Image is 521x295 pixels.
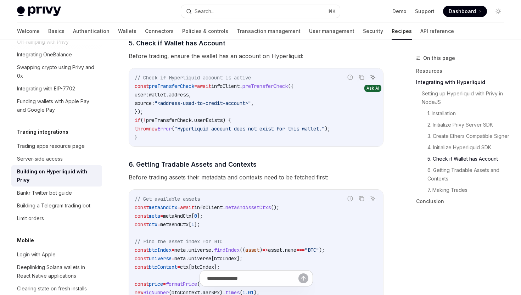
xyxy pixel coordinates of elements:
a: 5. Check if Wallet has Account [427,153,510,165]
span: . [240,83,242,89]
span: btcContext [149,264,177,270]
span: [ [211,255,214,262]
a: Conclusion [416,196,510,207]
a: Policies & controls [182,23,228,40]
span: = [172,247,174,253]
a: Login with Apple [11,248,102,261]
a: Transaction management [237,23,301,40]
a: API reference [420,23,454,40]
span: // Check if Hyperliquid account is active [135,74,251,81]
span: const [135,255,149,262]
span: ( [140,117,143,123]
span: === [296,247,305,253]
button: Report incorrect code [346,73,355,82]
span: = [194,83,197,89]
span: . [282,247,285,253]
span: "Hyperliquid account does not exist for this wallet." [174,126,325,132]
span: . [223,204,225,211]
span: ) [259,247,262,253]
span: ⌘ K [328,9,336,14]
span: Dashboard [449,8,476,15]
span: const [135,213,149,219]
a: Integrating with Hyperliquid [416,77,510,88]
span: const [135,83,149,89]
a: Authentication [73,23,110,40]
span: = [157,221,160,228]
a: 3. Create Ethers Compatible Signer [427,130,510,142]
span: // Get available assets [135,196,200,202]
button: Toggle dark mode [493,6,504,17]
span: asset [268,247,282,253]
span: preTransferCheck [149,83,194,89]
span: ctx [180,264,189,270]
span: ! [143,117,146,123]
span: const [135,204,149,211]
span: . [166,91,169,98]
span: ]; [237,255,242,262]
span: . [186,247,189,253]
a: Building on Hyperliquid with Privy [11,165,102,187]
div: Clearing state on fresh installs [17,284,87,293]
a: Server-side access [11,152,102,165]
a: Bankr Twitter bot guide [11,187,102,199]
button: Search...⌘K [181,5,340,18]
a: Resources [416,65,510,77]
span: (( [240,247,245,253]
span: metaAndAssetCtxs [225,204,271,211]
a: Basics [48,23,65,40]
span: "<address-used-to-credit-account>" [155,100,251,106]
span: . [191,117,194,123]
span: = [177,264,180,270]
a: Trading apps resource page [11,140,102,152]
span: [ [189,264,191,270]
h5: Mobile [17,236,34,245]
span: Error [157,126,172,132]
span: ]; [197,213,203,219]
div: Ask AI [364,85,381,92]
button: Copy the contents from the code block [357,194,366,203]
a: Demo [392,8,407,15]
a: Welcome [17,23,40,40]
span: . [186,255,189,262]
div: Deeplinking Solana wallets in React Native applications [17,263,98,280]
span: , [251,100,254,106]
span: (); [271,204,279,211]
div: Login with Apple [17,250,56,259]
div: Integrating OneBalance [17,50,72,59]
span: Before trading, ensure the wallet has an account on Hyperliquid: [129,51,383,61]
span: [ [191,213,194,219]
span: 1 [191,221,194,228]
a: Wallets [118,23,136,40]
span: btcIndex [191,264,214,270]
span: findIndex [214,247,240,253]
span: throw [135,126,149,132]
button: Ask AI [368,73,377,82]
span: infoClient [211,83,240,89]
button: Report incorrect code [346,194,355,203]
button: Send message [298,273,308,283]
span: user: [135,91,149,98]
div: Limit orders [17,214,44,223]
a: Building a Telegram trading bot [11,199,102,212]
span: }); [135,108,143,115]
img: light logo [17,6,61,16]
a: 6. Getting Tradable Assets and Contexts [427,165,510,184]
span: } [135,134,138,140]
a: 7. Making Trades [427,184,510,196]
a: Funding wallets with Apple Pay and Google Pay [11,95,102,116]
button: Copy the contents from the code block [357,73,366,82]
span: universe [189,255,211,262]
span: metaAndCtx [149,204,177,211]
div: Trading apps resource page [17,142,85,150]
div: Integrating with EIP-7702 [17,84,75,93]
span: "BTC" [305,247,319,253]
span: const [135,247,149,253]
span: await [197,83,211,89]
span: ]; [194,221,200,228]
span: new [149,126,157,132]
h5: Trading integrations [17,128,68,136]
a: Connectors [145,23,174,40]
span: 5. Check if Wallet has Account [129,38,225,48]
a: User management [309,23,354,40]
span: await [180,204,194,211]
